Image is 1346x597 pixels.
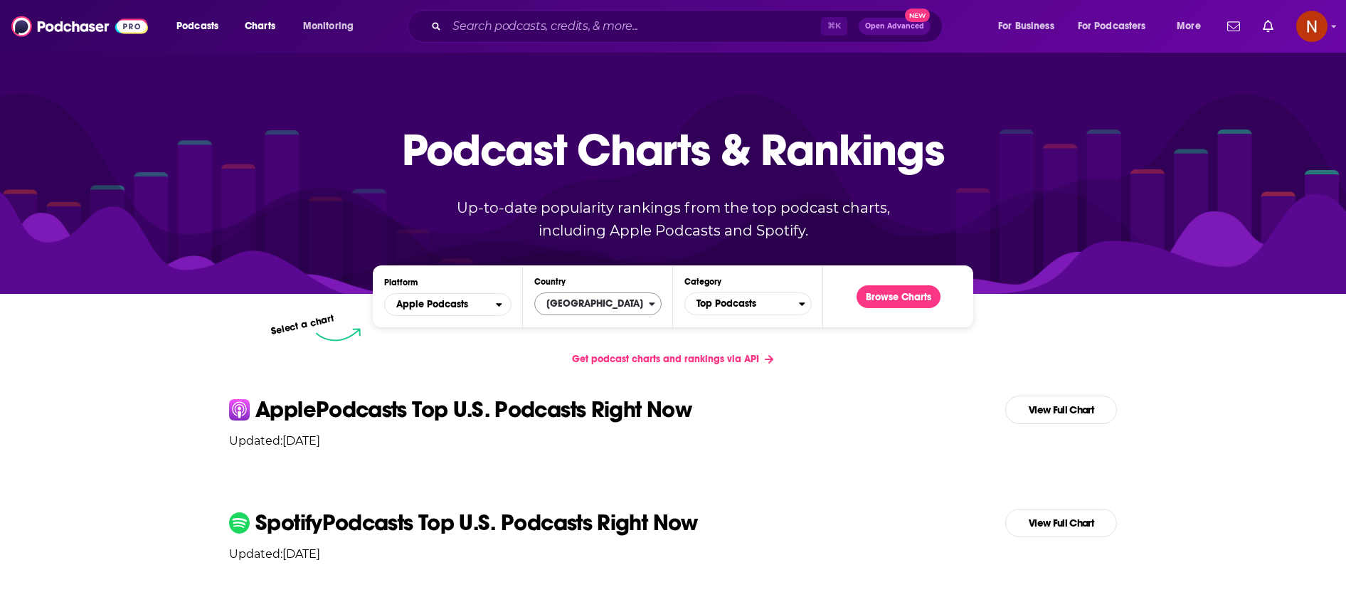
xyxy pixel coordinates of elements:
span: Charts [245,16,275,36]
span: Top Podcasts [685,292,799,316]
button: Browse Charts [857,285,940,308]
img: apple Icon [229,399,250,420]
span: Apple Podcasts [396,300,468,310]
p: Select a chart [270,312,335,337]
a: Charts [235,15,284,38]
button: open menu [1167,15,1219,38]
button: Categories [684,292,812,315]
span: ⌘ K [821,17,847,36]
a: Get podcast charts and rankings via API [561,342,785,376]
button: Show profile menu [1296,11,1328,42]
button: Countries [534,292,662,315]
a: Show notifications dropdown [1257,14,1279,38]
span: Logged in as AdelNBM [1296,11,1328,42]
a: Show notifications dropdown [1222,14,1246,38]
button: open menu [1069,15,1167,38]
input: Search podcasts, credits, & more... [447,15,821,38]
p: Up-to-date popularity rankings from the top podcast charts, including Apple Podcasts and Spotify. [428,196,918,242]
button: open menu [384,293,512,316]
img: spotify Icon [229,512,250,533]
button: Open AdvancedNew [859,18,931,35]
p: Apple Podcasts Top U.S. Podcasts Right Now [255,398,691,421]
span: New [905,9,931,22]
p: Spotify Podcasts Top U.S. Podcasts Right Now [255,512,698,534]
span: Monitoring [303,16,354,36]
button: open menu [988,15,1072,38]
p: Podcast Charts & Rankings [402,103,945,196]
a: View Full Chart [1005,509,1117,537]
span: For Business [998,16,1054,36]
p: Updated: [DATE] [218,547,1128,561]
button: open menu [293,15,372,38]
p: Updated: [DATE] [218,434,1128,448]
span: Podcasts [176,16,218,36]
h2: Platforms [384,293,512,316]
button: open menu [166,15,237,38]
span: Get podcast charts and rankings via API [572,353,759,365]
span: Open Advanced [865,23,924,30]
img: User Profile [1296,11,1328,42]
img: select arrow [316,328,361,342]
span: More [1177,16,1201,36]
span: For Podcasters [1078,16,1146,36]
div: Search podcasts, credits, & more... [421,10,956,43]
span: [GEOGRAPHIC_DATA] [535,292,649,316]
a: View Full Chart [1005,396,1117,424]
img: Podchaser - Follow, Share and Rate Podcasts [11,13,148,40]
